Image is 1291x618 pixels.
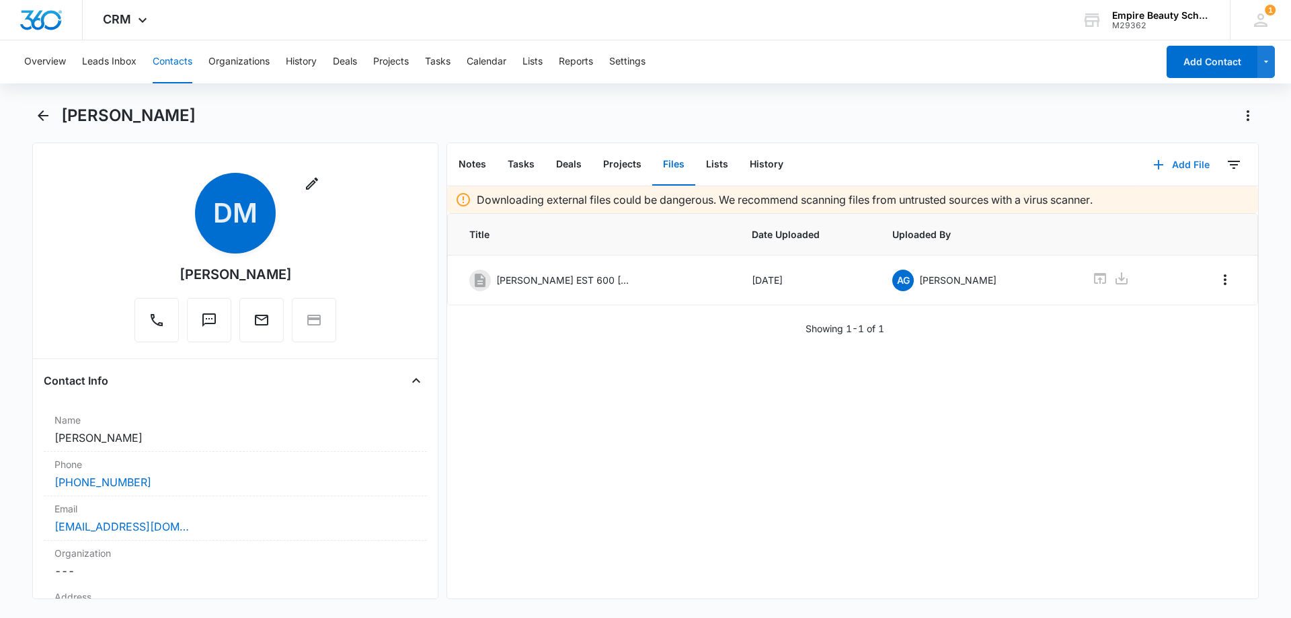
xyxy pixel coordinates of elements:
p: [PERSON_NAME] [919,273,996,287]
span: Date Uploaded [752,227,861,241]
button: Lists [522,40,543,83]
button: Deals [333,40,357,83]
label: Address [54,590,416,604]
p: [PERSON_NAME] EST 600 [DATE].pdf [496,273,631,287]
div: account id [1112,21,1210,30]
button: Tasks [497,144,545,186]
span: Title [469,227,719,241]
button: Contacts [153,40,192,83]
button: Actions [1237,105,1259,126]
button: Add File [1140,149,1223,181]
label: Organization [54,546,416,560]
span: 1 [1265,5,1276,15]
button: Settings [609,40,645,83]
div: Organization--- [44,541,427,584]
button: Call [134,298,179,342]
button: Email [239,298,284,342]
button: Reports [559,40,593,83]
p: Downloading external files could be dangerous. We recommend scanning files from untrusted sources... [477,192,1093,208]
div: notifications count [1265,5,1276,15]
label: Phone [54,457,416,471]
span: AG [892,270,914,291]
td: [DATE] [736,256,877,305]
label: Email [54,502,416,516]
a: [EMAIL_ADDRESS][DOMAIN_NAME] [54,518,189,535]
button: Projects [592,144,652,186]
button: Deals [545,144,592,186]
div: account name [1112,10,1210,21]
a: Email [239,319,284,330]
a: Text [187,319,231,330]
button: Notes [448,144,497,186]
h1: [PERSON_NAME] [61,106,196,126]
button: Text [187,298,231,342]
button: Overview [24,40,66,83]
button: Filters [1223,154,1245,176]
button: Tasks [425,40,451,83]
button: Projects [373,40,409,83]
a: Call [134,319,179,330]
span: Uploaded By [892,227,1060,241]
button: Overflow Menu [1214,269,1236,291]
button: Files [652,144,695,186]
button: Close [405,370,427,391]
dd: [PERSON_NAME] [54,430,416,446]
button: Calendar [467,40,506,83]
label: Name [54,413,416,427]
div: Phone[PHONE_NUMBER] [44,452,427,496]
button: Lists [695,144,739,186]
p: Showing 1-1 of 1 [806,321,884,336]
button: Add Contact [1167,46,1257,78]
div: Name[PERSON_NAME] [44,408,427,452]
span: CRM [103,12,131,26]
span: DM [195,173,276,254]
a: [PHONE_NUMBER] [54,474,151,490]
button: History [286,40,317,83]
button: Organizations [208,40,270,83]
dd: --- [54,563,416,579]
h4: Contact Info [44,373,108,389]
button: Back [32,105,53,126]
div: Email[EMAIL_ADDRESS][DOMAIN_NAME] [44,496,427,541]
button: History [739,144,794,186]
button: Leads Inbox [82,40,136,83]
div: [PERSON_NAME] [180,264,292,284]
